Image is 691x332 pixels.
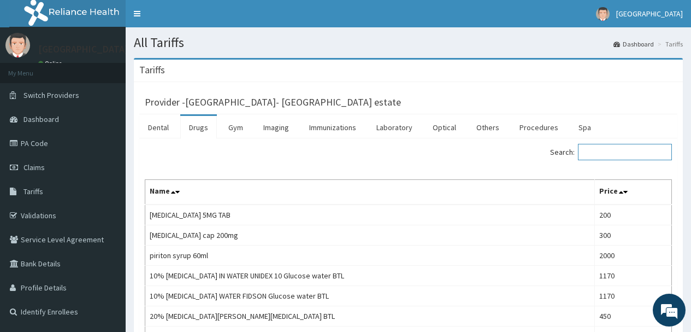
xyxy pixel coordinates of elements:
[63,97,151,208] span: We're online!
[57,61,184,75] div: Chat with us now
[134,36,683,50] h1: All Tariffs
[5,33,30,57] img: User Image
[145,225,595,246] td: [MEDICAL_DATA] cap 200mg
[179,5,205,32] div: Minimize live chat window
[578,144,672,160] input: Search:
[613,39,654,49] a: Dashboard
[300,116,365,139] a: Immunizations
[596,7,610,21] img: User Image
[595,286,672,306] td: 1170
[145,246,595,266] td: piriton syrup 60ml
[139,116,178,139] a: Dental
[145,180,595,205] th: Name
[570,116,600,139] a: Spa
[595,246,672,266] td: 2000
[20,55,44,82] img: d_794563401_company_1708531726252_794563401
[255,116,298,139] a: Imaging
[655,39,683,49] li: Tariffs
[23,162,45,172] span: Claims
[595,266,672,286] td: 1170
[38,60,64,67] a: Online
[5,218,208,257] textarea: Type your message and hit 'Enter'
[550,144,672,160] label: Search:
[145,205,595,225] td: [MEDICAL_DATA] 5MG TAB
[220,116,252,139] a: Gym
[468,116,508,139] a: Others
[616,9,683,19] span: [GEOGRAPHIC_DATA]
[180,116,217,139] a: Drugs
[424,116,465,139] a: Optical
[23,114,59,124] span: Dashboard
[145,266,595,286] td: 10% [MEDICAL_DATA] IN WATER UNIDEX 10 Glucose water BTL
[139,65,165,75] h3: Tariffs
[595,180,672,205] th: Price
[145,286,595,306] td: 10% [MEDICAL_DATA] WATER FIDSON Glucose water BTL
[23,90,79,100] span: Switch Providers
[23,187,43,196] span: Tariffs
[145,97,401,107] h3: Provider - [GEOGRAPHIC_DATA]- [GEOGRAPHIC_DATA] estate
[595,205,672,225] td: 200
[38,44,128,54] p: [GEOGRAPHIC_DATA]
[595,225,672,246] td: 300
[595,306,672,327] td: 450
[368,116,421,139] a: Laboratory
[511,116,567,139] a: Procedures
[145,306,595,327] td: 20% [MEDICAL_DATA][PERSON_NAME][MEDICAL_DATA] BTL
